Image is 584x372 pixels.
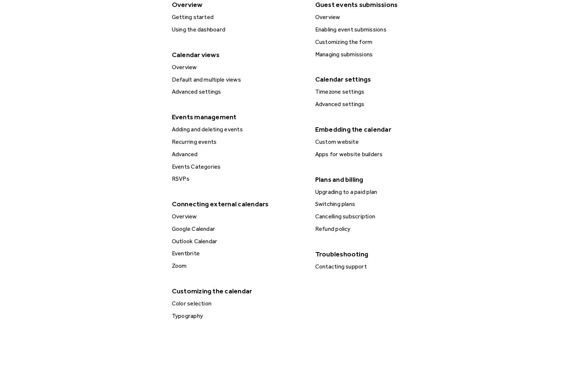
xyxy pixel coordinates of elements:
a: Zoom [169,261,306,271]
div: Refund policy [313,224,450,234]
a: Managing submissions [312,50,450,59]
div: Using the dashboard [170,25,306,34]
a: Adding and deleting events [169,125,306,134]
div: Upgrading to a paid plan [313,187,450,197]
a: Cancelling subscription [312,212,450,221]
a: Using the dashboard [169,25,306,34]
a: Events Categories [169,162,306,172]
a: Refund policy [312,224,450,234]
a: Timezone settings [312,87,450,97]
div: Color selection [170,299,306,308]
div: Events Categories [170,162,306,172]
div: Calendar views [168,48,306,61]
div: Enabling event submissions [313,25,450,34]
div: Contacting support [313,262,450,271]
div: Advanced [170,150,306,159]
a: Google Calendar [169,224,306,234]
div: Custom website [313,137,450,147]
div: Default and multiple views [170,75,306,84]
a: Advanced settings [169,87,306,97]
a: Overview [169,212,306,221]
div: Apps for website builders [313,150,450,159]
div: Customizing the form [313,37,450,47]
a: Eventbrite [169,249,306,258]
a: Advanced [169,150,306,159]
a: Overview [169,63,306,72]
div: Overview [170,63,306,72]
div: Managing submissions [313,50,450,59]
a: Customizing the form [312,37,450,47]
a: Color selection [169,299,306,308]
a: Switching plans [312,199,450,209]
a: Custom website [312,137,450,147]
div: Recurring events [170,137,306,147]
a: Recurring events [169,137,306,147]
div: Adding and deleting events [170,125,306,134]
a: Getting started [169,12,306,22]
a: Contacting support [312,262,450,271]
a: Enabling event submissions [312,25,450,34]
div: Switching plans [313,199,450,209]
div: Zoom [170,261,306,271]
div: Outlook Calendar [170,237,306,246]
div: Events management [168,110,306,123]
div: Troubleshooting [312,248,449,260]
div: Overview [170,212,306,221]
div: Connecting external calendars [168,198,306,210]
div: Plans and billing [312,173,449,186]
a: Apps for website builders [312,150,450,159]
a: Outlook Calendar [169,237,306,246]
div: Google Calendar [170,224,306,234]
a: Overview [312,12,450,22]
div: Calendar settings [312,73,449,86]
a: Typography [169,311,306,321]
a: Advanced settings [312,99,450,109]
a: Default and multiple views [169,75,306,84]
div: Cancelling subscription [313,212,450,221]
div: Embedding the calendar [312,123,449,136]
div: Timezone settings [313,87,450,97]
div: Advanced settings [170,87,306,97]
div: Typography [170,311,306,321]
div: Getting started [170,12,306,22]
div: RSVPs [170,174,306,184]
div: Eventbrite [170,249,306,258]
a: Upgrading to a paid plan [312,187,450,197]
a: RSVPs [169,174,306,184]
div: Overview [313,12,450,22]
div: Customizing the calendar [168,285,306,297]
div: Advanced settings [313,99,450,109]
